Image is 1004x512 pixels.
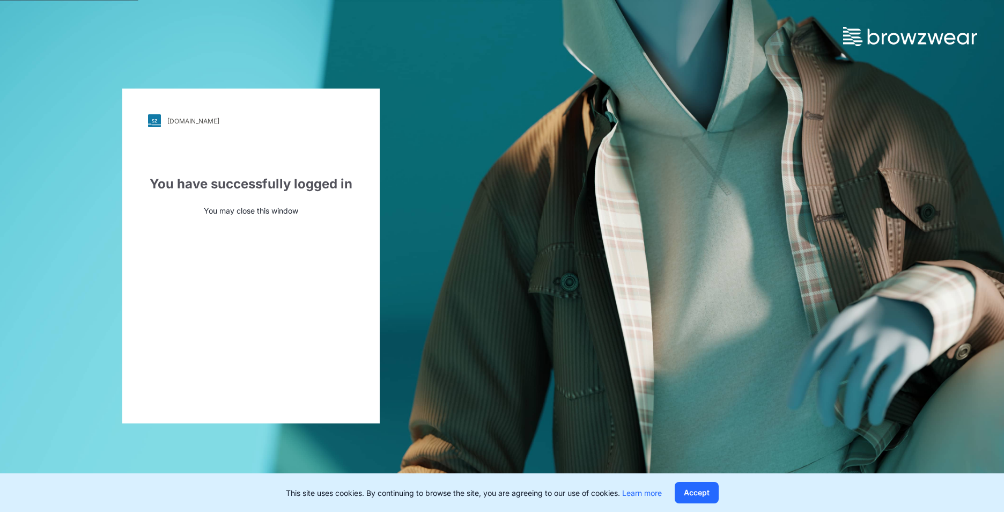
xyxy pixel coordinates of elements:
p: This site uses cookies. By continuing to browse the site, you are agreeing to our use of cookies. [286,487,662,499]
div: [DOMAIN_NAME] [167,117,219,125]
a: [DOMAIN_NAME] [148,114,354,127]
a: Learn more [622,488,662,498]
img: svg+xml;base64,PHN2ZyB3aWR0aD0iMjgiIGhlaWdodD0iMjgiIHZpZXdCb3g9IjAgMCAyOCAyOCIgZmlsbD0ibm9uZSIgeG... [148,114,161,127]
div: You have successfully logged in [148,174,354,194]
button: Accept [675,482,719,503]
p: You may close this window [148,205,354,216]
img: browzwear-logo.73288ffb.svg [843,27,977,46]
